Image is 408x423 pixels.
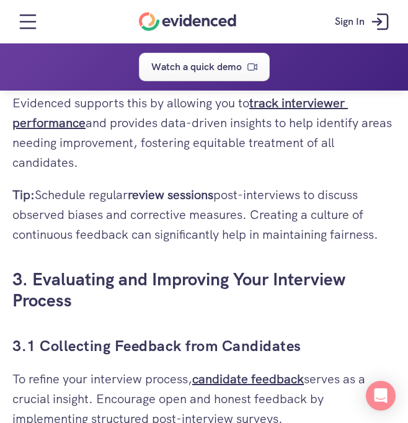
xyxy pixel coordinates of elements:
[128,187,213,203] strong: review sessions
[335,14,365,30] p: Sign In
[12,268,350,311] a: 3. Evaluating and Improving Your Interview Process
[12,336,301,355] a: 3.1 Collecting Feedback from Candidates
[139,12,236,31] a: Home
[139,53,270,81] a: Watch a quick demo
[366,381,396,411] div: Open Intercom Messenger
[326,3,402,40] a: Sign In
[12,187,35,203] strong: Tip:
[12,185,396,244] p: Schedule regular post-interviews to discuss observed biases and corrective measures. Creating a c...
[151,59,242,75] p: Watch a quick demo
[12,53,396,172] p: Reducing bias helps in making informed, data-driven hiring decisions, ensuring candidates are sel...
[192,371,304,387] a: candidate feedback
